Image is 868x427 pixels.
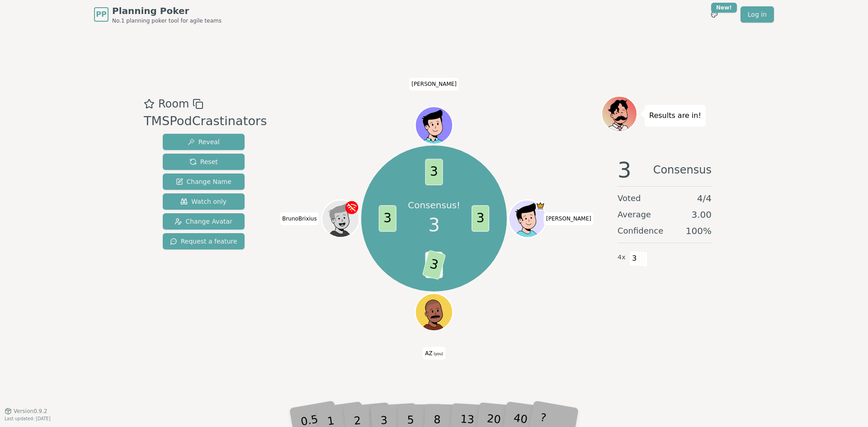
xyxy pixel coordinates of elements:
a: Log in [741,6,774,23]
button: Add as favourite [144,96,155,112]
button: Watch only [163,193,245,210]
a: PPPlanning PokerNo.1 planning poker tool for agile teams [94,5,222,24]
span: 3 [379,205,396,232]
button: Change Name [163,174,245,190]
span: 3 [618,159,632,181]
span: Confidence [618,225,663,237]
span: 3.00 [691,208,712,221]
span: John is the host [536,201,545,211]
span: Room [158,96,189,112]
span: 3 [629,251,640,266]
span: No.1 planning poker tool for agile teams [112,17,222,24]
span: 3 [425,159,443,186]
span: Click to change your name [544,212,594,225]
span: 100 % [686,225,712,237]
p: Results are in! [649,109,701,122]
span: Reveal [188,137,220,146]
button: Request a feature [163,233,245,249]
div: TMSPodCrastinators [144,112,267,131]
span: 4 / 4 [697,192,712,205]
span: Click to change your name [423,347,445,359]
span: 3 [428,211,439,239]
span: Average [618,208,651,221]
span: Request a feature [170,237,237,246]
button: New! [706,6,722,23]
button: Version0.9.2 [5,408,47,415]
span: (you) [433,352,443,356]
span: 3 [472,205,489,232]
span: Last updated: [DATE] [5,416,51,421]
button: Reset [163,154,245,170]
span: 4 x [618,253,626,263]
span: Click to change your name [409,78,459,90]
span: Voted [618,192,641,205]
span: PP [96,9,106,20]
button: Click to change your avatar [416,294,452,329]
span: Reset [189,157,218,166]
div: New! [711,3,737,13]
span: Consensus [653,159,712,181]
span: 3 [422,250,446,280]
span: Change Avatar [175,217,232,226]
span: Click to change your name [280,212,319,225]
span: Planning Poker [112,5,222,17]
span: Version 0.9.2 [14,408,47,415]
p: Consensus! [407,198,461,211]
button: Change Avatar [163,213,245,230]
button: Reveal [163,134,245,150]
span: Watch only [180,197,226,206]
span: Change Name [176,177,231,186]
